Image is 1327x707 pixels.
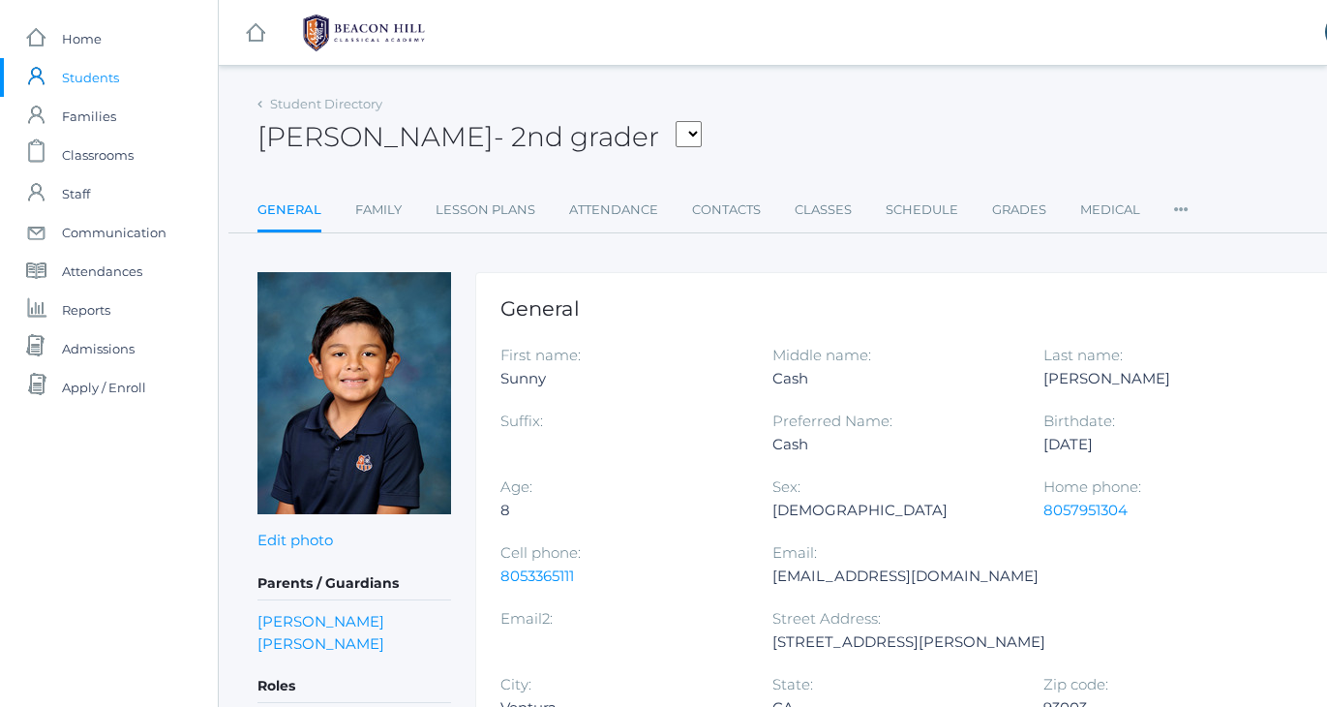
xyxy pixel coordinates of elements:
label: Sex: [772,477,800,496]
span: Home [62,19,102,58]
label: Email2: [500,609,553,628]
img: 1_BHCALogos-05.png [291,9,437,57]
a: Grades [992,191,1046,230]
a: Medical [1080,191,1140,230]
div: Sunny [500,367,743,390]
div: [DATE] [1043,433,1286,456]
span: Reports [62,291,110,329]
h1: General [500,297,1316,320]
h5: Roles [257,670,451,703]
span: - 2nd grader [494,120,659,153]
label: Email: [772,543,817,562]
a: Attendance [569,191,658,230]
a: General [257,191,321,232]
a: [PERSON_NAME] [257,632,384,655]
h5: Parents / Guardians [257,568,451,600]
span: Families [62,97,116,136]
label: Zip code: [1043,675,1108,693]
a: Lesson Plans [436,191,535,230]
span: Communication [62,213,166,252]
label: First name: [500,346,581,364]
label: Birthdate: [1043,412,1115,430]
div: [PERSON_NAME] [1043,367,1286,390]
span: Students [62,58,119,97]
div: 8 [500,499,743,522]
a: 8053365111 [500,567,574,585]
div: [STREET_ADDRESS][PERSON_NAME] [772,630,1045,654]
div: Cash [772,433,1015,456]
label: Preferred Name: [772,412,892,430]
label: Street Address: [772,609,881,628]
label: Age: [500,477,532,496]
a: Classes [795,191,852,230]
a: [PERSON_NAME] [257,610,384,632]
div: Cash [772,367,1015,390]
label: Home phone: [1043,477,1141,496]
span: Staff [62,174,90,213]
div: [EMAIL_ADDRESS][DOMAIN_NAME] [772,565,1039,588]
h2: [PERSON_NAME] [257,122,702,152]
span: Classrooms [62,136,134,174]
label: Cell phone: [500,543,581,562]
span: Attendances [62,252,142,291]
a: Student Directory [270,96,382,111]
div: [DEMOGRAPHIC_DATA] [772,499,1015,522]
label: Suffix: [500,412,543,430]
a: Family [355,191,402,230]
span: Admissions [62,329,135,368]
label: State: [772,675,813,693]
label: Last name: [1043,346,1123,364]
label: City: [500,675,531,693]
span: Apply / Enroll [62,368,146,407]
label: Middle name: [772,346,871,364]
img: Cash Carey [257,272,451,514]
a: Schedule [886,191,958,230]
a: Edit photo [257,531,333,549]
a: 8057951304 [1043,501,1128,519]
a: Contacts [692,191,761,230]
